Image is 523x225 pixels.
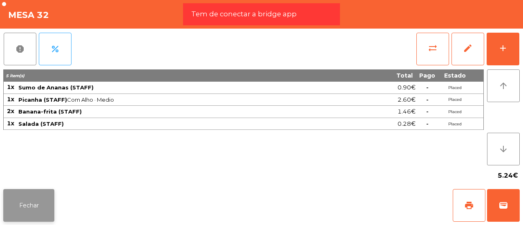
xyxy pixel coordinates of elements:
[426,96,429,103] span: -
[18,108,82,115] span: Banana-frita (STAFF)
[340,69,416,82] th: Total
[438,69,471,82] th: Estado
[398,118,416,129] span: 0.28€
[416,33,449,65] button: sync_alt
[498,200,508,210] span: wallet
[15,44,25,54] span: report
[4,33,36,65] button: report
[438,118,471,130] td: Placed
[39,33,72,65] button: percent
[498,81,508,91] i: arrow_upward
[464,200,474,210] span: print
[498,43,508,53] div: add
[428,43,438,53] span: sync_alt
[463,43,473,53] span: edit
[7,96,14,103] span: 1x
[18,96,339,103] span: Com Alho · Medio
[8,9,49,21] h4: Mesa 32
[50,44,60,54] span: percent
[6,73,25,78] span: 5 item(s)
[453,189,485,222] button: print
[191,9,297,19] span: Tem de conectar a bridge app
[7,120,14,127] span: 1x
[426,84,429,91] span: -
[438,94,471,106] td: Placed
[398,106,416,117] span: 1.46€
[7,107,14,115] span: 2x
[18,96,67,103] span: Picanha (STAFF)
[487,69,520,102] button: arrow_upward
[398,82,416,93] span: 0.90€
[416,69,438,82] th: Pago
[498,144,508,154] i: arrow_downward
[3,189,54,222] button: Fechar
[18,84,94,91] span: Sumo de Ananas (STAFF)
[438,82,471,94] td: Placed
[438,106,471,118] td: Placed
[487,133,520,165] button: arrow_downward
[7,83,14,91] span: 1x
[426,120,429,127] span: -
[426,108,429,115] span: -
[18,120,64,127] span: Salada (STAFF)
[487,33,519,65] button: add
[398,94,416,105] span: 2.60€
[498,169,518,182] span: 5.24€
[487,189,520,222] button: wallet
[451,33,484,65] button: edit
